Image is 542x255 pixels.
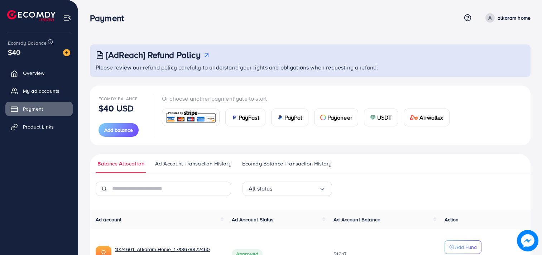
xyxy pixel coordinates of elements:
[404,109,450,126] a: cardAirwallex
[99,96,138,102] span: Ecomdy Balance
[445,240,481,254] button: Add Fund
[5,120,73,134] a: Product Links
[273,183,319,194] input: Search for option
[96,216,122,223] span: Ad account
[320,115,326,120] img: card
[314,109,358,126] a: cardPayoneer
[23,87,59,95] span: My ad accounts
[23,105,43,112] span: Payment
[334,216,380,223] span: Ad Account Balance
[242,160,331,168] span: Ecomdy Balance Transaction History
[410,115,418,120] img: card
[271,109,308,126] a: cardPayPal
[483,13,531,23] a: alkaram home
[498,14,531,22] p: alkaram home
[377,113,392,122] span: USDT
[115,246,210,253] a: 1024601_Alkaram Home_1738678872460
[104,126,133,134] span: Add balance
[225,109,265,126] a: cardPayFast
[155,160,231,168] span: Ad Account Transaction History
[96,63,526,72] p: Please review our refund policy carefully to understand your rights and obligations when requesti...
[232,216,274,223] span: Ad Account Status
[99,104,134,112] p: $40 USD
[97,160,144,168] span: Balance Allocation
[445,216,459,223] span: Action
[5,84,73,98] a: My ad accounts
[284,113,302,122] span: PayPal
[239,113,259,122] span: PayFast
[90,13,130,23] h3: Payment
[455,243,477,251] p: Add Fund
[7,10,56,21] img: logo
[5,102,73,116] a: Payment
[23,123,54,130] span: Product Links
[63,49,70,56] img: image
[327,113,352,122] span: Payoneer
[517,230,538,251] img: image
[106,50,201,60] h3: [AdReach] Refund Policy
[249,183,273,194] span: All status
[5,66,73,80] a: Overview
[277,115,283,120] img: card
[231,115,237,120] img: card
[243,182,332,196] div: Search for option
[63,14,71,22] img: menu
[162,109,220,126] a: card
[370,115,376,120] img: card
[8,47,20,57] span: $40
[164,110,217,125] img: card
[8,39,47,47] span: Ecomdy Balance
[364,109,398,126] a: cardUSDT
[419,113,443,122] span: Airwallex
[99,123,139,137] button: Add balance
[23,69,44,77] span: Overview
[162,94,455,103] p: Or choose another payment gate to start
